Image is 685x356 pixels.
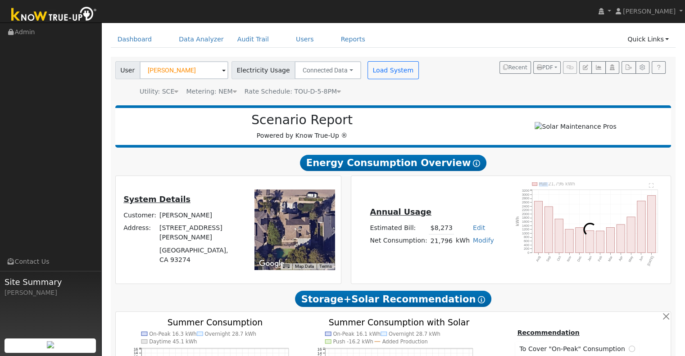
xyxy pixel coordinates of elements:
u: Recommendation [517,329,579,336]
a: Audit Trail [231,31,276,48]
a: Users [289,31,321,48]
img: Solar Maintenance Pros [535,122,616,131]
button: Load System [367,61,419,79]
i: Show Help [473,160,480,167]
a: Open this area in Google Maps (opens a new window) [257,258,286,270]
button: Settings [635,61,649,74]
button: Login As [605,61,619,74]
span: [PERSON_NAME] [623,8,676,15]
text: On-Peak 16.1 kWh [333,331,381,337]
h2: Scenario Report [124,113,480,128]
img: Know True-Up [7,5,101,25]
button: Map Data [295,263,314,270]
div: Powered by Know True-Up ® [120,113,485,140]
text: Summer Consumption [167,317,263,327]
button: PDF [533,61,561,74]
div: Metering: NEM [186,87,236,96]
text: On-Peak 16.3 kWh [149,331,196,337]
span: User [115,61,140,79]
span: Site Summary [5,276,96,288]
a: Dashboard [111,31,159,48]
text: 16 [318,347,322,351]
span: Alias: None [245,88,341,95]
td: 21,796 [429,234,454,248]
span: PDF [537,64,553,71]
span: Energy Consumption Overview [300,155,486,171]
span: To Cover "On-Peak" Consumption [519,344,628,354]
a: Edit [473,224,485,231]
text: Added Production [382,338,428,345]
text: Overnight 28.7 kWh [389,331,440,337]
img: retrieve [47,341,54,348]
span: Storage+Solar Recommendation [295,291,491,307]
a: Reports [334,31,372,48]
text: Push -16.2 kWh [333,338,373,345]
a: Modify [473,237,494,244]
td: $8,273 [429,221,454,234]
div: [PERSON_NAME] [5,288,96,297]
text: 16 [133,347,138,351]
text: Overnight 28.7 kWh [204,331,256,337]
button: Export Interval Data [621,61,635,74]
a: Terms [319,264,332,269]
u: Annual Usage [370,207,431,216]
td: Customer: [122,209,158,222]
u: System Details [123,195,191,204]
text: 14 [133,351,138,356]
td: kWh [454,234,471,248]
span: Electricity Usage [231,61,295,79]
button: Recent [499,61,531,74]
a: Quick Links [621,31,676,48]
i: Show Help [478,296,485,303]
input: Select a User [140,61,228,79]
td: [GEOGRAPHIC_DATA], CA 93274 [158,244,242,266]
img: Google [257,258,286,270]
button: Keyboard shortcuts [283,263,289,270]
td: Estimated Bill: [368,221,429,234]
td: [STREET_ADDRESS][PERSON_NAME] [158,222,242,244]
a: Help Link [652,61,666,74]
text: Daytime 45.1 kWh [149,338,197,345]
td: Address: [122,222,158,244]
button: Connected Data [295,61,361,79]
text: Summer Consumption with Solar [329,317,469,327]
div: Utility: SCE [140,87,178,96]
button: Edit User [579,61,592,74]
td: [PERSON_NAME] [158,209,242,222]
a: Data Analyzer [172,31,231,48]
button: Multi-Series Graph [591,61,605,74]
text: 14 [318,351,322,356]
td: Net Consumption: [368,234,429,248]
